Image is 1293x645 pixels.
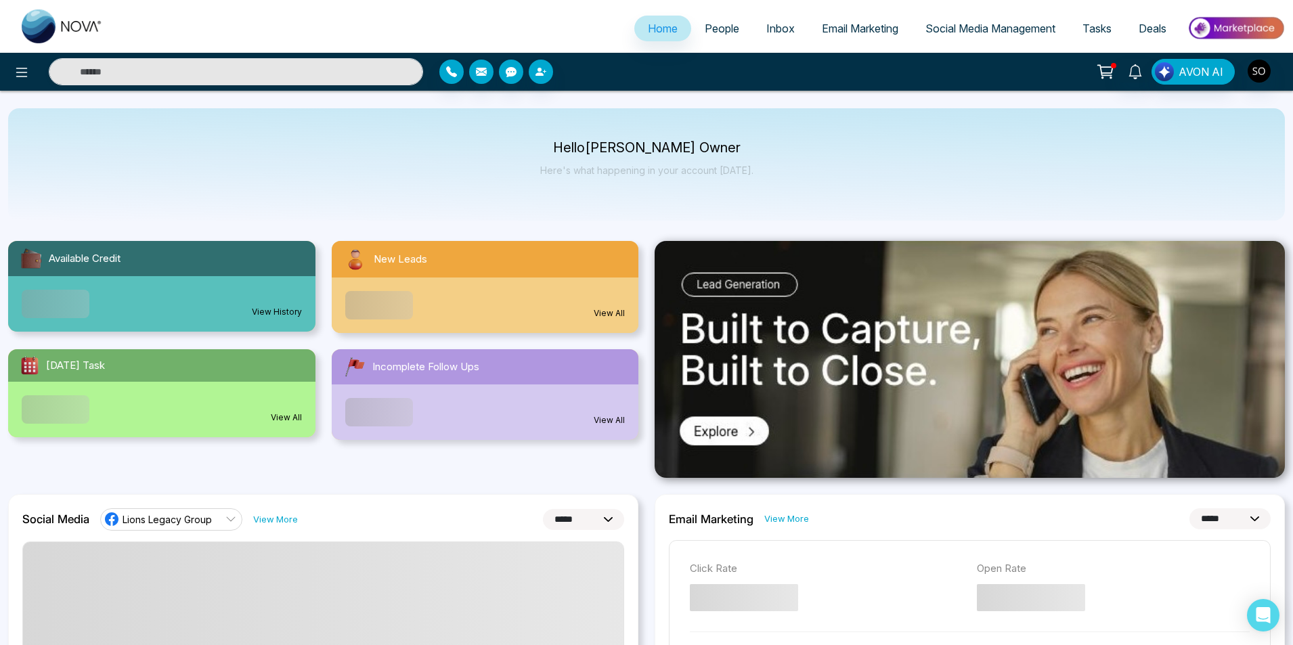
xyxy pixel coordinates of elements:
[594,414,625,426] a: View All
[343,355,367,379] img: followUps.svg
[766,22,795,35] span: Inbox
[634,16,691,41] a: Home
[123,513,212,526] span: Lions Legacy Group
[691,16,753,41] a: People
[1069,16,1125,41] a: Tasks
[324,349,647,440] a: Incomplete Follow UpsView All
[655,241,1285,478] img: .
[669,512,753,526] h2: Email Marketing
[540,164,753,176] p: Here's what happening in your account [DATE].
[252,306,302,318] a: View History
[690,561,963,577] p: Click Rate
[764,512,809,525] a: View More
[808,16,912,41] a: Email Marketing
[1179,64,1223,80] span: AVON AI
[1082,22,1112,35] span: Tasks
[253,513,298,526] a: View More
[1139,22,1166,35] span: Deals
[271,412,302,424] a: View All
[912,16,1069,41] a: Social Media Management
[594,307,625,319] a: View All
[822,22,898,35] span: Email Marketing
[374,252,427,267] span: New Leads
[705,22,739,35] span: People
[1155,62,1174,81] img: Lead Flow
[19,355,41,376] img: todayTask.svg
[19,246,43,271] img: availableCredit.svg
[648,22,678,35] span: Home
[1152,59,1235,85] button: AVON AI
[753,16,808,41] a: Inbox
[540,142,753,154] p: Hello [PERSON_NAME] Owner
[22,512,89,526] h2: Social Media
[49,251,120,267] span: Available Credit
[46,358,105,374] span: [DATE] Task
[343,246,368,272] img: newLeads.svg
[977,561,1250,577] p: Open Rate
[1125,16,1180,41] a: Deals
[925,22,1055,35] span: Social Media Management
[1248,60,1271,83] img: User Avatar
[1187,13,1285,43] img: Market-place.gif
[324,241,647,333] a: New LeadsView All
[1247,599,1279,631] div: Open Intercom Messenger
[22,9,103,43] img: Nova CRM Logo
[372,359,479,375] span: Incomplete Follow Ups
